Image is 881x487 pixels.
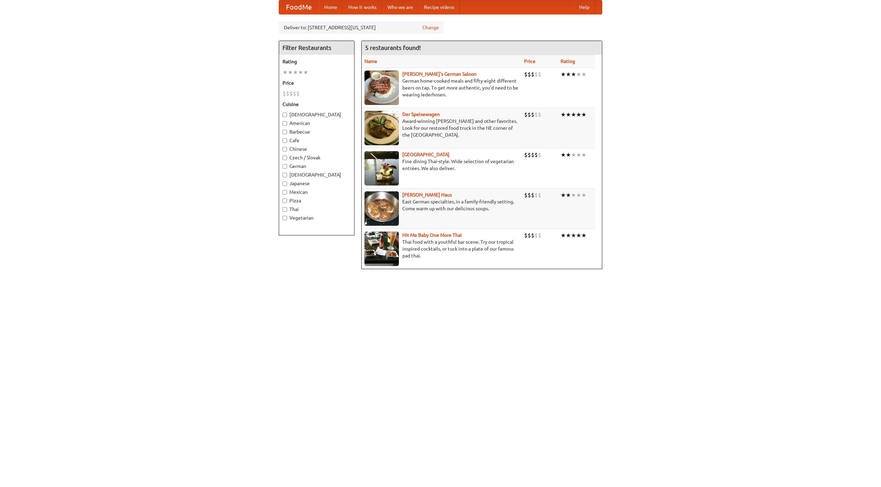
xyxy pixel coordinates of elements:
[528,191,531,199] li: $
[402,152,449,157] b: [GEOGRAPHIC_DATA]
[283,147,287,151] input: Chinese
[283,68,288,76] li: ★
[279,0,319,14] a: FoodMe
[283,190,287,194] input: Mexican
[534,151,538,159] li: $
[528,232,531,239] li: $
[364,118,519,138] p: Award-winning [PERSON_NAME] and other favorites. Look for our restored food truck in the NE corne...
[524,71,528,78] li: $
[566,191,571,199] li: ★
[293,68,298,76] li: ★
[364,151,399,186] img: satay.jpg
[283,58,351,65] h5: Rating
[283,154,351,161] label: Czech / Slovak
[283,206,351,213] label: Thai
[581,71,586,78] li: ★
[343,0,382,14] a: How it works
[534,191,538,199] li: $
[296,90,300,97] li: $
[283,137,351,144] label: Cafe
[561,191,566,199] li: ★
[364,77,519,98] p: German home-cooked meals and fifty-eight different beers on tap. To get more authentic, you'd nee...
[566,111,571,118] li: ★
[538,232,541,239] li: $
[531,232,534,239] li: $
[528,111,531,118] li: $
[538,151,541,159] li: $
[364,232,399,266] img: babythai.jpg
[364,71,399,105] img: esthers.jpg
[561,59,575,64] a: Rating
[286,90,289,97] li: $
[524,232,528,239] li: $
[288,68,293,76] li: ★
[283,80,351,86] h5: Price
[283,197,351,204] label: Pizza
[402,112,440,117] a: Der Speisewagen
[279,21,444,34] div: Deliver to: [STREET_ADDRESS][US_STATE]
[576,111,581,118] li: ★
[283,199,287,203] input: Pizza
[283,90,286,97] li: $
[364,111,399,145] img: speisewagen.jpg
[283,130,287,134] input: Barbecue
[283,173,287,177] input: [DEMOGRAPHIC_DATA]
[581,151,586,159] li: ★
[364,191,399,226] img: kohlhaus.jpg
[561,111,566,118] li: ★
[571,232,576,239] li: ★
[566,232,571,239] li: ★
[571,191,576,199] li: ★
[283,146,351,152] label: Chinese
[283,156,287,160] input: Czech / Slovak
[566,151,571,159] li: ★
[382,0,418,14] a: Who we are
[402,71,477,77] a: [PERSON_NAME]'s German Saloon
[531,111,534,118] li: $
[418,0,460,14] a: Recipe videos
[538,191,541,199] li: $
[283,163,351,170] label: German
[528,151,531,159] li: $
[571,71,576,78] li: ★
[364,198,519,212] p: East German specialties, in a family-friendly setting. Come warm up with our delicious soups.
[283,138,287,143] input: Cafe
[402,232,462,238] a: Hit Me Baby One More Thai
[289,90,293,97] li: $
[283,216,287,220] input: Vegetarian
[283,207,287,212] input: Thai
[538,111,541,118] li: $
[279,41,354,55] h4: Filter Restaurants
[531,151,534,159] li: $
[364,239,519,259] p: Thai food with a youthful bar scene. Try our tropical inspired cocktails, or tuck into a plate of...
[576,151,581,159] li: ★
[576,191,581,199] li: ★
[283,121,287,126] input: American
[364,59,377,64] a: Name
[566,71,571,78] li: ★
[319,0,343,14] a: Home
[524,191,528,199] li: $
[561,232,566,239] li: ★
[534,111,538,118] li: $
[283,120,351,127] label: American
[524,151,528,159] li: $
[283,101,351,108] h5: Cuisine
[524,111,528,118] li: $
[364,158,519,172] p: Fine dining Thai-style. Wide selection of vegetarian entrées. We also deliver.
[298,68,303,76] li: ★
[571,111,576,118] li: ★
[528,71,531,78] li: $
[534,232,538,239] li: $
[561,151,566,159] li: ★
[534,71,538,78] li: $
[283,111,351,118] label: [DEMOGRAPHIC_DATA]
[561,71,566,78] li: ★
[576,71,581,78] li: ★
[303,68,308,76] li: ★
[293,90,296,97] li: $
[524,59,535,64] a: Price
